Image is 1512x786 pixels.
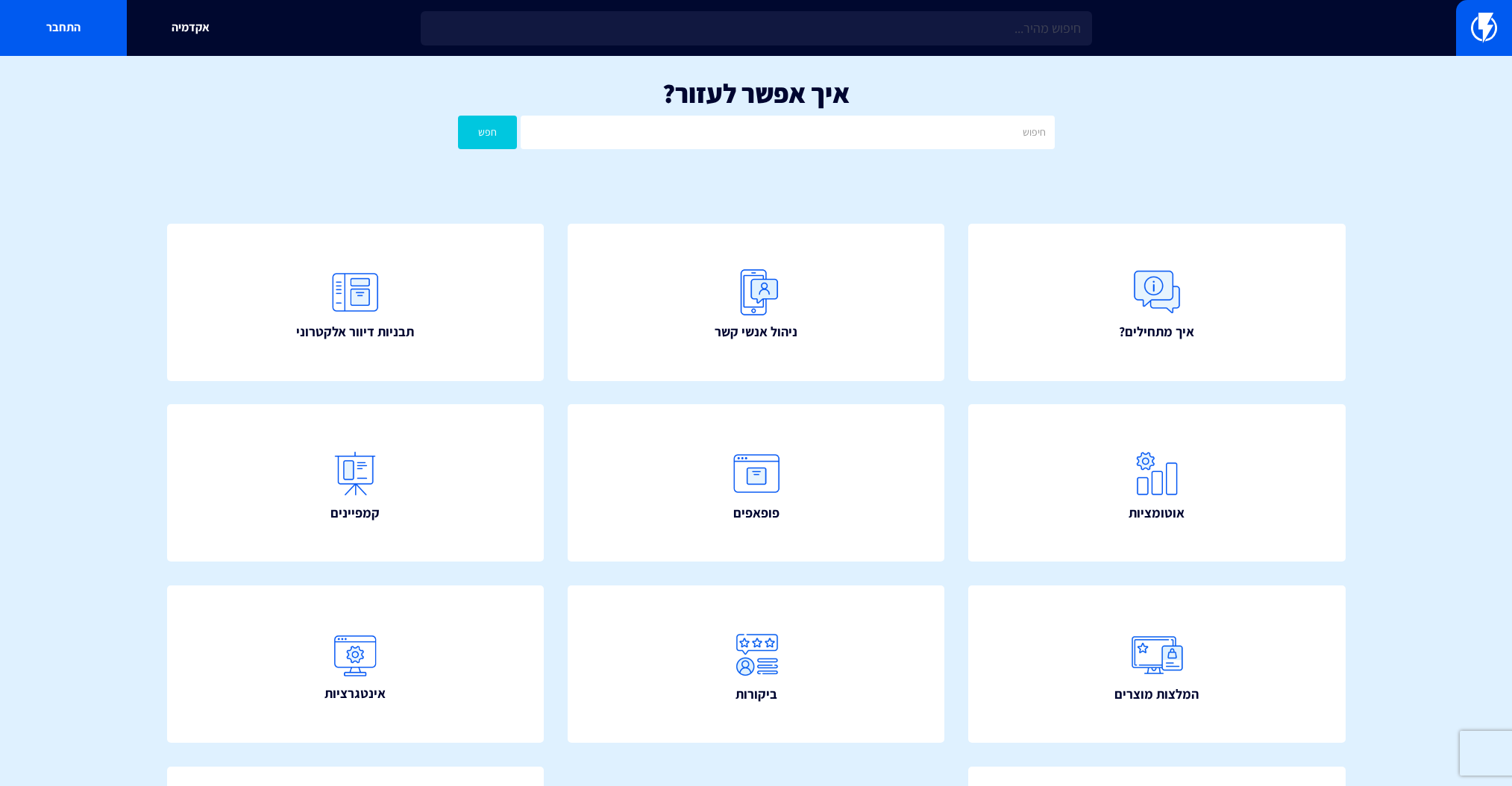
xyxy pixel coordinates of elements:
[568,585,945,743] a: ביקורות
[167,404,545,562] a: קמפיינים
[330,503,380,523] span: קמפיינים
[167,224,545,381] a: תבניות דיוור אלקטרוני
[715,322,797,342] span: ניהול אנשי קשר
[521,116,1054,149] input: חיפוש
[324,684,386,703] span: אינטגרציות
[1119,322,1194,342] span: איך מתחילים?
[167,585,545,743] a: אינטגרציות
[968,404,1346,562] a: אוטומציות
[968,585,1346,743] a: המלצות מוצרים
[421,11,1092,45] input: חיפוש מהיר...
[568,404,945,562] a: פופאפים
[1129,503,1185,523] span: אוטומציות
[458,116,518,149] button: חפש
[22,78,1490,108] h1: איך אפשר לעזור?
[968,224,1346,381] a: איך מתחילים?
[733,503,779,523] span: פופאפים
[1114,685,1199,704] span: המלצות מוצרים
[735,685,777,704] span: ביקורות
[296,322,414,342] span: תבניות דיוור אלקטרוני
[568,224,945,381] a: ניהול אנשי קשר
